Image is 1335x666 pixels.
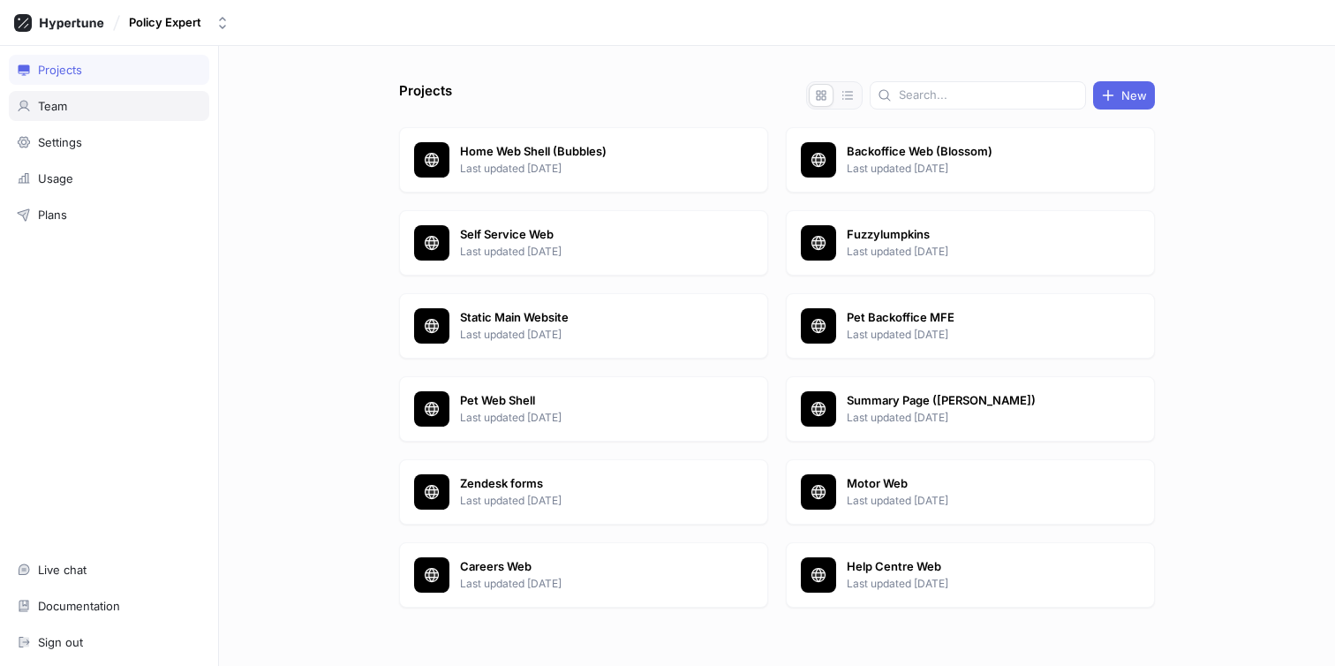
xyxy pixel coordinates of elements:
div: Usage [38,171,73,185]
div: Settings [38,135,82,149]
button: Policy Expert [122,8,237,37]
div: Plans [38,208,67,222]
span: New [1121,90,1147,101]
input: Search... [899,87,1078,104]
p: Last updated [DATE] [460,410,716,426]
p: Last updated [DATE] [847,493,1103,509]
div: Sign out [38,635,83,649]
a: Documentation [9,591,209,621]
a: Projects [9,55,209,85]
p: Home Web Shell (Bubbles) [460,143,716,161]
p: Pet Backoffice MFE [847,309,1103,327]
p: Zendesk forms [460,475,716,493]
div: Projects [38,63,82,77]
p: Help Centre Web [847,558,1103,576]
p: Last updated [DATE] [460,576,716,592]
a: Settings [9,127,209,157]
a: Usage [9,163,209,193]
p: Backoffice Web (Blossom) [847,143,1103,161]
p: Last updated [DATE] [847,576,1103,592]
p: Last updated [DATE] [847,161,1103,177]
p: Pet Web Shell [460,392,716,410]
div: Documentation [38,599,120,613]
div: Team [38,99,67,113]
p: Last updated [DATE] [460,327,716,343]
a: Team [9,91,209,121]
div: Live chat [38,563,87,577]
p: Motor Web [847,475,1103,493]
p: Last updated [DATE] [847,244,1103,260]
p: Fuzzylumpkins [847,226,1103,244]
p: Self Service Web [460,226,716,244]
a: Plans [9,200,209,230]
div: Policy Expert [129,15,201,30]
p: Last updated [DATE] [847,327,1103,343]
p: Static Main Website [460,309,716,327]
p: Last updated [DATE] [460,493,716,509]
p: Projects [399,81,452,110]
p: Summary Page ([PERSON_NAME]) [847,392,1103,410]
p: Last updated [DATE] [460,244,716,260]
p: Careers Web [460,558,716,576]
button: New [1093,81,1155,110]
p: Last updated [DATE] [460,161,716,177]
p: Last updated [DATE] [847,410,1103,426]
